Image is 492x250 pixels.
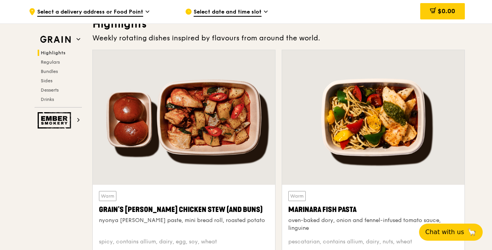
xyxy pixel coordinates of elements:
[438,7,455,15] span: $0.00
[99,238,269,246] div: spicy, contains allium, dairy, egg, soy, wheat
[92,17,465,31] h3: Highlights
[38,33,73,47] img: Grain web logo
[467,227,476,237] span: 🦙
[419,224,483,241] button: Chat with us🦙
[99,217,269,224] div: nyonya [PERSON_NAME] paste, mini bread roll, roasted potato
[425,227,464,237] span: Chat with us
[37,8,143,17] span: Select a delivery address or Food Point
[288,204,458,215] div: Marinara Fish Pasta
[288,217,458,232] div: oven-baked dory, onion and fennel-infused tomato sauce, linguine
[41,50,66,56] span: Highlights
[99,191,116,201] div: Warm
[99,204,269,215] div: Grain's [PERSON_NAME] Chicken Stew (and buns)
[41,69,58,74] span: Bundles
[288,191,306,201] div: Warm
[92,33,465,43] div: Weekly rotating dishes inspired by flavours from around the world.
[41,97,54,102] span: Drinks
[41,78,52,83] span: Sides
[38,112,73,128] img: Ember Smokery web logo
[41,59,60,65] span: Regulars
[41,87,59,93] span: Desserts
[288,238,458,246] div: pescatarian, contains allium, dairy, nuts, wheat
[194,8,262,17] span: Select date and time slot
